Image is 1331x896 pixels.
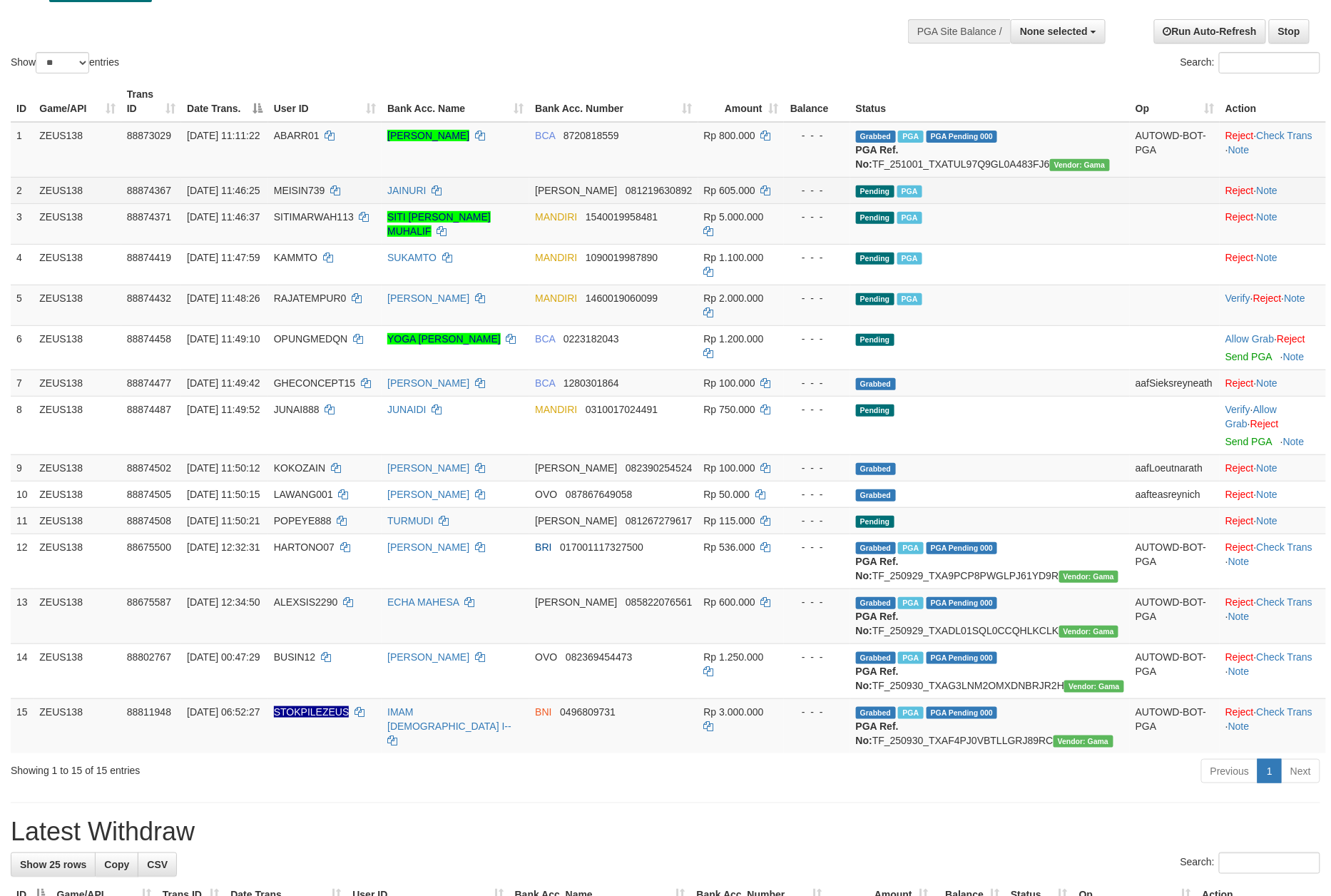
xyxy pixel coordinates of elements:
[147,859,168,870] span: CSV
[1220,244,1326,285] td: ·
[1253,292,1282,304] a: Reject
[535,292,577,304] span: MANDIRI
[187,185,260,196] span: [DATE] 11:46:25
[127,404,171,415] span: 88874487
[1283,351,1305,362] a: Note
[187,651,260,663] span: [DATE] 00:47:29
[34,177,121,203] td: ZEUS138
[1228,556,1250,567] a: Note
[626,515,692,526] span: Copy 081267279617 to clipboard
[790,128,845,143] div: - - -
[1220,534,1326,589] td: · ·
[704,651,764,663] span: Rp 1.250.000
[387,252,437,263] a: SUKAMTO
[11,396,34,454] td: 8
[856,185,894,198] span: Pending
[704,377,755,389] span: Rp 100.000
[34,507,121,534] td: ZEUS138
[856,489,896,502] span: Grabbed
[34,534,121,589] td: ZEUS138
[1225,351,1272,362] a: Send PGA
[1225,489,1254,500] a: Reject
[1257,130,1313,141] a: Check Trans
[560,706,616,718] span: Copy 0496809731 to clipboard
[856,253,894,265] span: Pending
[274,596,338,608] span: ALEXSIS2290
[1257,185,1278,196] a: Note
[1130,698,1220,753] td: AUTOWD-BOT-PGA
[1220,507,1326,534] td: ·
[1050,159,1110,171] span: Vendor URL: https://trx31.1velocity.biz
[382,81,529,122] th: Bank Acc. Name: activate to sort column ascending
[1225,252,1254,263] a: Reject
[897,212,922,224] span: Marked by aafsolysreylen
[187,377,260,389] span: [DATE] 11:49:42
[1228,611,1250,622] a: Note
[34,244,121,285] td: ZEUS138
[274,211,354,223] span: SITIMARWAH113
[897,253,922,265] span: Marked by aafsolysreylen
[790,376,845,390] div: - - -
[1130,481,1220,507] td: aafteasreynich
[187,515,260,526] span: [DATE] 11:50:21
[268,81,382,122] th: User ID: activate to sort column ascending
[626,462,692,474] span: Copy 082390254524 to clipboard
[11,643,34,698] td: 14
[790,332,845,346] div: - - -
[274,515,332,526] span: POPEYE888
[856,463,896,475] span: Grabbed
[11,481,34,507] td: 10
[95,852,138,877] a: Copy
[11,534,34,589] td: 12
[34,370,121,396] td: ZEUS138
[387,541,469,553] a: [PERSON_NAME]
[127,541,171,553] span: 88675500
[704,462,755,474] span: Rp 100.000
[856,556,899,581] b: PGA Ref. No:
[36,52,89,73] select: Showentries
[127,130,171,141] span: 88873029
[1220,589,1326,643] td: · ·
[20,859,86,870] span: Show 25 rows
[850,81,1130,122] th: Status
[34,454,121,481] td: ZEUS138
[704,541,755,553] span: Rp 536.000
[856,131,896,143] span: Grabbed
[535,515,617,526] span: [PERSON_NAME]
[1220,370,1326,396] td: ·
[127,377,171,389] span: 88874477
[856,144,899,170] b: PGA Ref. No:
[11,852,96,877] a: Show 25 rows
[34,589,121,643] td: ZEUS138
[1225,333,1277,345] span: ·
[535,651,557,663] span: OVO
[274,489,333,500] span: LAWANG001
[908,19,1011,44] div: PGA Site Balance /
[274,651,315,663] span: BUSIN12
[856,212,894,224] span: Pending
[187,489,260,500] span: [DATE] 11:50:15
[560,541,643,553] span: Copy 017001117327500 to clipboard
[566,651,632,663] span: Copy 082369454473 to clipboard
[1130,122,1220,178] td: AUTOWD-BOT-PGA
[11,370,34,396] td: 7
[1225,211,1254,223] a: Reject
[1228,144,1250,156] a: Note
[535,185,617,196] span: [PERSON_NAME]
[1228,666,1250,677] a: Note
[1220,454,1326,481] td: ·
[563,333,619,345] span: Copy 0223182043 to clipboard
[1180,852,1320,874] label: Search:
[704,404,755,415] span: Rp 750.000
[104,859,129,870] span: Copy
[856,334,894,346] span: Pending
[784,81,850,122] th: Balance
[1225,541,1254,553] a: Reject
[127,252,171,263] span: 88874419
[1130,81,1220,122] th: Op: activate to sort column ascending
[1257,489,1278,500] a: Note
[1225,404,1250,415] a: Verify
[898,542,923,554] span: Marked by aaftrukkakada
[187,404,260,415] span: [DATE] 11:49:52
[1130,643,1220,698] td: AUTOWD-BOT-PGA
